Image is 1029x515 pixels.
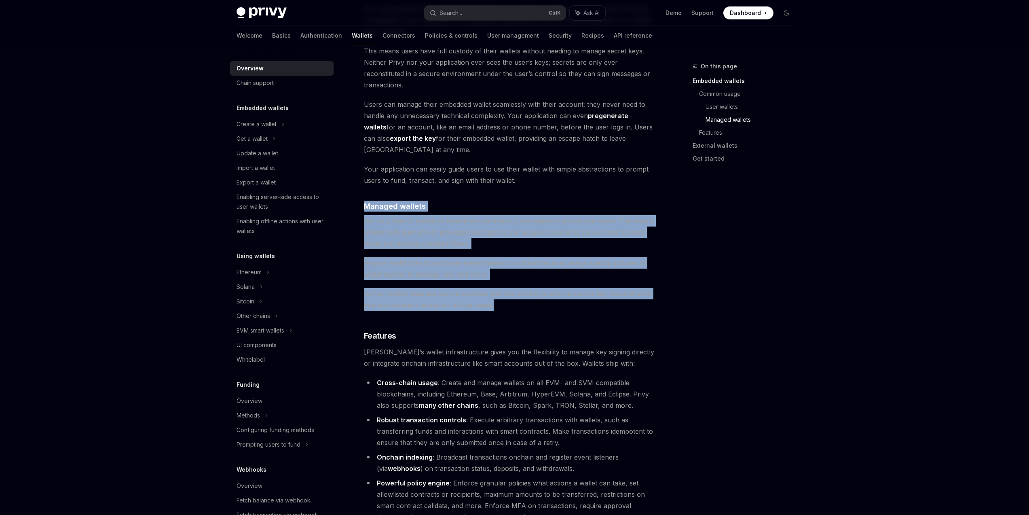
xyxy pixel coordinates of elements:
div: UI components [237,340,277,350]
a: UI components [230,338,334,352]
div: Other chains [237,311,270,321]
a: Chain support [230,76,334,90]
strong: Powerful policy engine [377,479,450,487]
span: Server wallets leverage secure enclaves and key splitting to ensure secure key reconstitution and... [364,288,655,311]
span: Register webhooks to automate events based on onchain actions, assign specific policies to wallet... [364,257,655,280]
li: : Broadcast transactions onchain and register event listeners (via ) on transaction status, depos... [364,451,655,474]
span: Ctrl K [549,10,561,16]
strong: Robust transaction controls [377,416,466,424]
div: Create a wallet [237,119,277,129]
a: Demo [666,9,682,17]
span: [PERSON_NAME]’s wallet infrastructure gives you the flexibility to manage key signing directly or... [364,346,655,369]
div: Update a wallet [237,148,278,158]
div: Overview [237,64,264,73]
a: Recipes [581,26,604,45]
a: Embedded wallets [693,74,799,87]
a: Overview [230,479,334,493]
div: Get a wallet [237,134,268,144]
h5: Using wallets [237,251,275,261]
a: Security [549,26,572,45]
a: Common usage [699,87,799,100]
a: webhooks [388,464,420,473]
a: External wallets [693,139,799,152]
div: Whitelabel [237,355,265,365]
a: Overview [230,61,334,76]
div: Overview [237,481,262,491]
div: Methods [237,411,260,420]
div: Fetch balance via webhook [237,496,311,505]
img: dark logo [237,7,287,19]
span: Users can manage their embedded wallet seamlessly with their account; they never need to handle a... [364,99,655,155]
h5: Webhooks [237,465,266,475]
span: Ask AI [583,9,600,17]
li: : Execute arbitrary transactions with wallets, such as transferring funds and interactions with s... [364,414,655,448]
div: EVM smart wallets [237,326,284,335]
a: Wallets [352,26,373,45]
a: Overview [230,394,334,408]
div: Configuring funding methods [237,425,314,435]
a: API reference [614,26,652,45]
a: Connectors [382,26,415,45]
div: Search... [439,8,462,18]
div: Overview [237,396,262,406]
span: This means users have full custody of their wallets without needing to manage secret keys. Neithe... [364,45,655,91]
div: Enabling server-side access to user wallets [237,192,329,212]
a: Basics [272,26,291,45]
span: Managed wallets [364,201,426,212]
span: Your application can easily guide users to use their wallet with simple abstractions to prompt us... [364,163,655,186]
h5: Embedded wallets [237,103,289,113]
a: User wallets [706,100,799,113]
button: Toggle dark mode [780,6,793,19]
a: Update a wallet [230,146,334,161]
a: Enabling server-side access to user wallets [230,190,334,214]
a: Fetch balance via webhook [230,493,334,508]
span: Set up a fleet of wallets to enable secure treasury management across use cases. This means walle... [364,215,655,249]
a: Dashboard [723,6,773,19]
div: Ethereum [237,267,262,277]
span: On this page [701,61,737,71]
button: Ask AI [570,6,605,20]
a: Configuring funding methods [230,423,334,437]
a: Authentication [300,26,342,45]
span: Dashboard [730,9,761,17]
a: Managed wallets [706,113,799,126]
a: Policies & controls [425,26,478,45]
div: Export a wallet [237,178,276,187]
a: Import a wallet [230,161,334,175]
a: Get started [693,152,799,165]
strong: Onchain indexing [377,453,433,461]
div: Solana [237,282,255,292]
a: Features [699,126,799,139]
a: Support [691,9,714,17]
a: Export a wallet [230,175,334,190]
a: Whitelabel [230,352,334,367]
button: Search...CtrlK [424,6,566,20]
div: Import a wallet [237,163,275,173]
a: Welcome [237,26,262,45]
a: export the key [390,134,436,143]
h5: Funding [237,380,260,390]
div: Enabling offline actions with user wallets [237,216,329,236]
strong: Cross-chain usage [377,379,438,387]
div: Prompting users to fund [237,440,300,449]
span: Features [364,330,396,341]
a: many other chains [419,401,478,410]
div: Chain support [237,78,274,88]
a: Enabling offline actions with user wallets [230,214,334,238]
a: User management [487,26,539,45]
div: Bitcoin [237,297,254,306]
li: : Create and manage wallets on all EVM- and SVM-compatible blockchains, including Ethereum, Base,... [364,377,655,411]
